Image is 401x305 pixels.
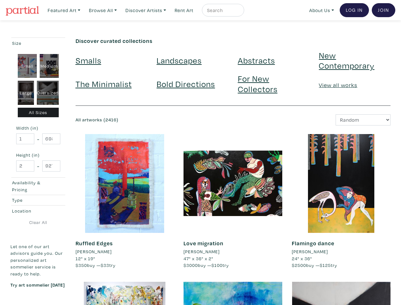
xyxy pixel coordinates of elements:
span: - [37,162,39,170]
a: Landscapes [157,55,202,66]
div: Location [12,207,49,214]
div: Type [12,197,49,204]
button: Type [10,195,66,206]
small: Width (in) [16,126,60,130]
a: Featured Art [45,4,83,17]
a: Discover Artists [123,4,169,17]
a: Join [372,3,395,17]
span: $2500 [292,262,306,268]
div: Size [12,40,49,47]
a: About Us [306,4,337,17]
p: Let one of our art advisors guide you. Our personalized art sommelier service is ready to help. [10,243,66,277]
a: The Minimalist [76,78,132,89]
span: $350 [76,262,87,268]
div: Small [18,54,37,78]
button: Availability & Pricing [10,178,66,195]
a: Browse All [86,4,120,17]
span: $33 [101,262,109,268]
a: Love migration [184,240,224,247]
a: [PERSON_NAME] [184,248,282,255]
span: - [37,135,39,143]
li: [PERSON_NAME] [76,248,112,255]
div: All Sizes [18,108,59,118]
a: [PERSON_NAME] [292,248,391,255]
h6: Discover curated collections [76,37,391,44]
div: Availability & Pricing [12,179,49,193]
input: Search [206,6,238,14]
a: Abstracts [238,55,275,66]
a: Rent Art [172,4,196,17]
div: Oversized [37,81,59,105]
span: 12" x 19" [76,255,95,261]
span: buy — try [292,262,337,268]
li: [PERSON_NAME] [292,248,328,255]
span: $125 [320,262,331,268]
a: View all works [319,81,357,89]
a: Try art sommelier [DATE] [10,282,65,288]
a: Ruffled Edges [76,240,113,247]
span: buy — try [76,262,116,268]
a: New Contemporary [319,50,374,71]
span: $3000 [184,262,198,268]
span: $100 [211,262,223,268]
span: buy — try [184,262,229,268]
a: Bold Directions [157,78,215,89]
a: Smalls [76,55,101,66]
a: Flamingo dance [292,240,334,247]
button: Size [10,38,66,48]
a: [PERSON_NAME] [76,248,174,255]
a: Clear All [10,219,66,226]
a: Log In [340,3,369,17]
span: 24" x 36" [292,255,312,261]
small: Height (in) [16,153,60,157]
button: Location [10,206,66,216]
div: Large [18,81,34,105]
h6: All artworks (2416) [76,117,228,123]
span: 47" x 36" x 2" [184,255,213,261]
a: For New Collectors [238,73,277,94]
div: Medium [40,54,59,78]
li: [PERSON_NAME] [184,248,220,255]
